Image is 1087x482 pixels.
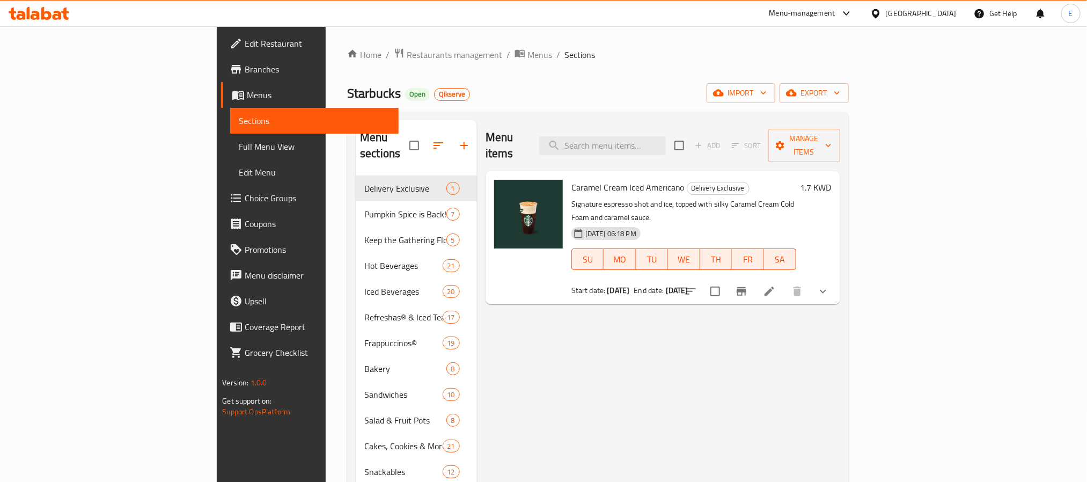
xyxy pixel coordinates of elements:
[446,362,460,375] div: items
[886,8,957,19] div: [GEOGRAPHIC_DATA]
[435,90,469,99] span: Qikserve
[443,259,460,272] div: items
[447,415,459,426] span: 8
[763,285,776,298] a: Edit menu item
[729,279,754,304] button: Branch-specific-item
[245,217,390,230] span: Coupons
[221,262,398,288] a: Menu disclaimer
[571,283,606,297] span: Start date:
[571,249,604,270] button: SU
[707,83,775,103] button: import
[691,137,725,154] span: Add item
[221,340,398,366] a: Grocery Checklist
[443,337,460,349] div: items
[506,48,510,61] li: /
[636,249,668,270] button: TU
[245,192,390,205] span: Choice Groups
[364,208,446,221] span: Pumpkin Spice is Back!
[364,182,446,195] span: Delivery Exclusive
[403,134,425,157] span: Select all sections
[230,134,398,159] a: Full Menu View
[443,390,459,400] span: 10
[221,82,398,108] a: Menus
[364,233,446,246] span: Keep the Gathering Flowing
[817,285,829,298] svg: Show Choices
[221,211,398,237] a: Coupons
[607,283,630,297] b: [DATE]
[736,252,760,267] span: FR
[221,31,398,56] a: Edit Restaurant
[405,90,430,99] span: Open
[443,287,459,297] span: 20
[666,283,688,297] b: [DATE]
[239,166,390,179] span: Edit Menu
[443,388,460,401] div: items
[668,249,700,270] button: WE
[672,252,696,267] span: WE
[604,249,636,270] button: MO
[356,227,477,253] div: Keep the Gathering Flowing5
[447,364,459,374] span: 8
[221,237,398,262] a: Promotions
[425,133,451,158] span: Sort sections
[407,48,502,61] span: Restaurants management
[405,88,430,101] div: Open
[1069,8,1073,19] span: E
[356,201,477,227] div: Pumpkin Spice is Back!7
[732,249,764,270] button: FR
[239,140,390,153] span: Full Menu View
[704,280,726,303] span: Select to update
[364,259,442,272] span: Hot Beverages
[556,48,560,61] li: /
[364,388,442,401] span: Sandwiches
[515,48,552,62] a: Menus
[704,252,728,267] span: TH
[443,285,460,298] div: items
[777,132,832,159] span: Manage items
[364,465,442,478] span: Snackables
[527,48,552,61] span: Menus
[581,229,641,239] span: [DATE] 06:18 PM
[245,295,390,308] span: Upsell
[443,338,459,348] span: 19
[222,405,290,419] a: Support.OpsPlatform
[768,129,840,162] button: Manage items
[443,465,460,478] div: items
[446,208,460,221] div: items
[245,243,390,256] span: Promotions
[364,311,442,324] span: Refreshas® & Iced Teas
[364,285,442,298] span: Iced Beverages
[486,129,526,162] h2: Menu items
[221,185,398,211] a: Choice Groups
[239,114,390,127] span: Sections
[222,376,248,390] span: Version:
[364,414,446,427] span: Salad & Fruit Pots
[443,467,459,477] span: 12
[251,376,267,390] span: 1.0.0
[700,249,732,270] button: TH
[571,179,685,195] span: Caramel Cream Iced Americano
[356,330,477,356] div: Frappuccinos®19
[356,433,477,459] div: Cakes, Cookies & More21
[347,48,848,62] nav: breadcrumb
[245,269,390,282] span: Menu disclaimer
[769,7,835,20] div: Menu-management
[715,86,767,100] span: import
[800,180,832,195] h6: 1.7 KWD
[364,440,442,452] span: Cakes, Cookies & More
[443,311,460,324] div: items
[245,37,390,50] span: Edit Restaurant
[447,184,459,194] span: 1
[356,304,477,330] div: Refreshas® & Iced Teas17
[364,337,442,349] div: Frappuccinos®
[446,182,460,195] div: items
